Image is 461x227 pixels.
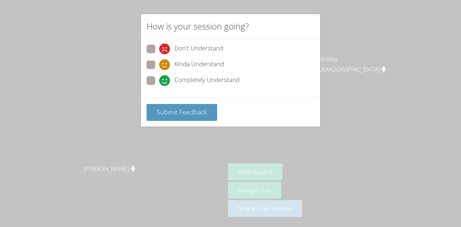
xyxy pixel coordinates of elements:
span: Kinda Understand [174,59,224,70]
span: Submit Feedback [157,108,207,116]
span: Completely Understand [174,75,240,86]
button: Submit Feedback [147,104,217,121]
h2: How is your session going? [147,20,249,33]
span: Don't Understand [174,44,223,54]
